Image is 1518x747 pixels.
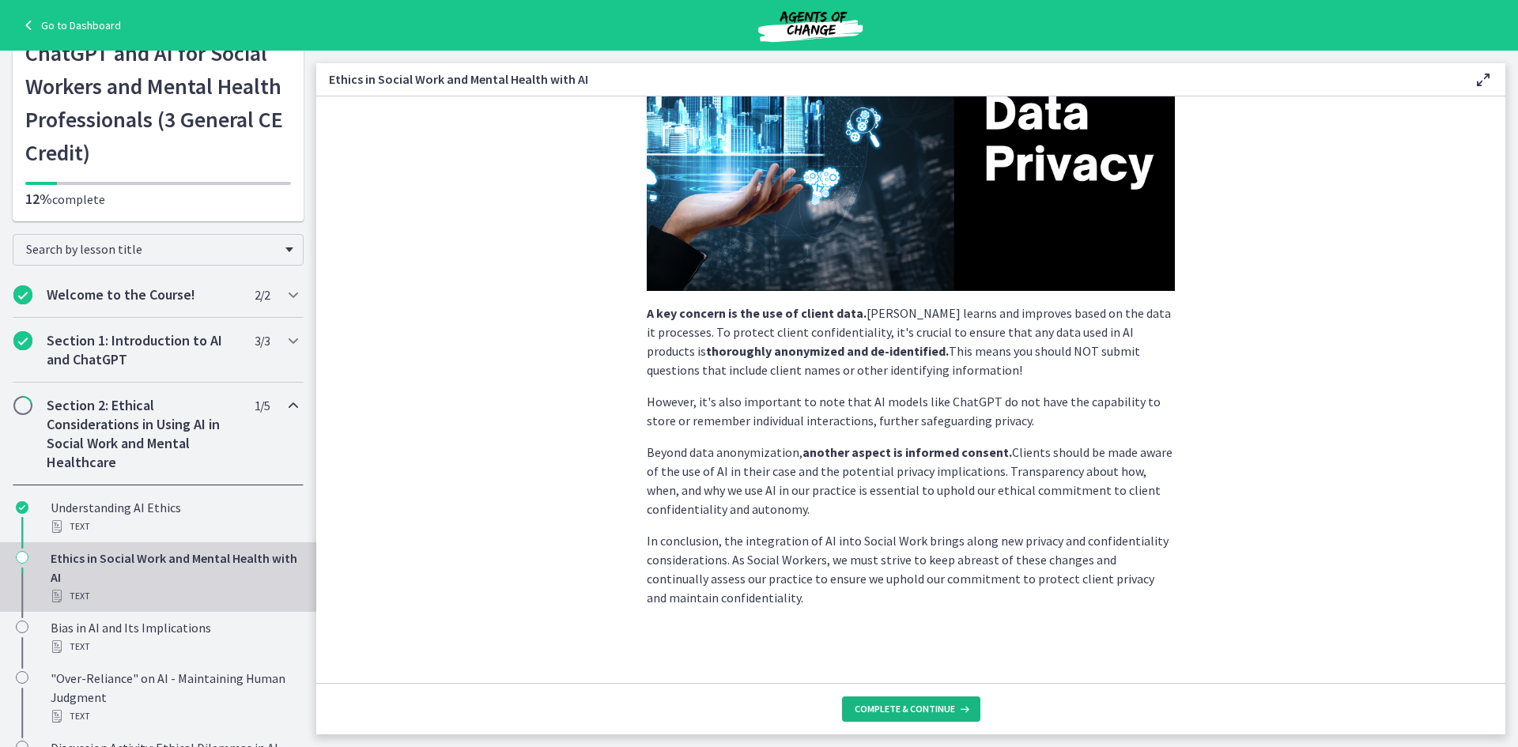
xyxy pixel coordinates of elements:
strong: thoroughly anonymized and de-identified. [706,343,949,359]
i: Completed [16,501,28,514]
div: Text [51,707,297,726]
strong: A key concern is the use of client data. [647,305,867,321]
span: Complete & continue [855,703,955,715]
i: Completed [13,331,32,350]
span: 1 / 5 [255,396,270,415]
h1: ChatGPT and AI for Social Workers and Mental Health Professionals (3 General CE Credit) [25,36,291,169]
p: In conclusion, the integration of AI into Social Work brings along new privacy and confidentialit... [647,531,1175,607]
div: Text [51,637,297,656]
img: Agents of Change Social Work Test Prep [716,6,905,44]
div: Ethics in Social Work and Mental Health with AI [51,549,297,606]
div: Text [51,517,297,536]
div: Understanding AI Ethics [51,498,297,536]
div: Search by lesson title [13,234,304,266]
h3: Ethics in Social Work and Mental Health with AI [329,70,1448,89]
i: Completed [13,285,32,304]
h2: Section 2: Ethical Considerations in Using AI in Social Work and Mental Healthcare [47,396,240,472]
span: 2 / 2 [255,285,270,304]
a: Go to Dashboard [19,16,121,35]
p: Beyond data anonymization, Clients should be made aware of the use of AI in their case and the po... [647,443,1175,519]
p: [PERSON_NAME] learns and improves based on the data it processes. To protect client confidentiali... [647,304,1175,379]
p: However, it's also important to note that AI models like ChatGPT do not have the capability to st... [647,392,1175,430]
div: Text [51,587,297,606]
span: 3 / 3 [255,331,270,350]
div: Bias in AI and Its Implications [51,618,297,656]
h2: Welcome to the Course! [47,285,240,304]
div: "Over-Reliance" on AI - Maintaining Human Judgment [51,669,297,726]
strong: another aspect is informed consent. [802,444,1012,460]
h2: Section 1: Introduction to AI and ChatGPT [47,331,240,369]
p: complete [25,190,291,209]
span: 12% [25,190,52,208]
button: Complete & continue [842,696,980,722]
span: Search by lesson title [26,241,278,257]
